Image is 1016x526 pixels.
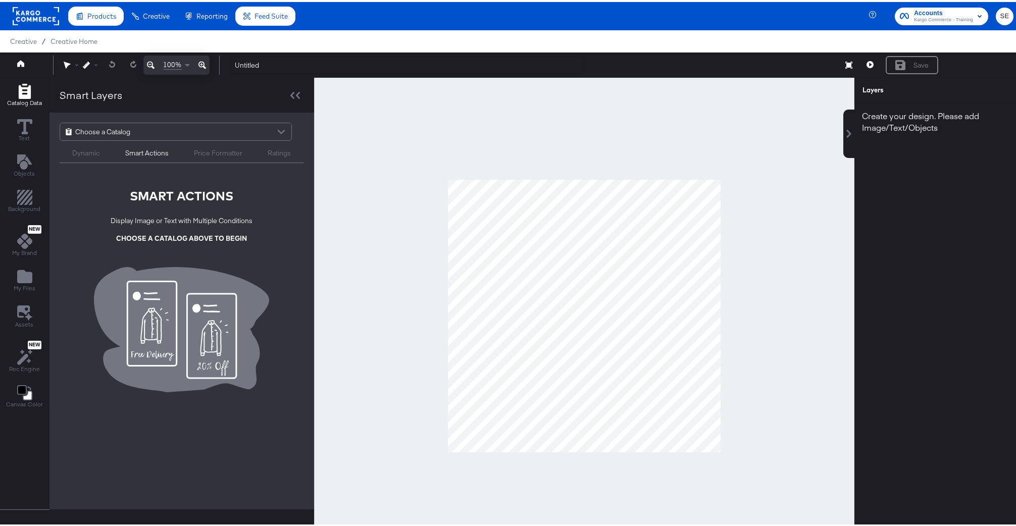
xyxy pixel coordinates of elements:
span: Creative [10,35,37,43]
span: Products [87,10,116,18]
span: Accounts [914,6,973,17]
a: Creative Home [50,35,97,43]
button: Add Files [8,265,41,294]
button: AccountsKargo Commerce - Training [895,6,988,23]
span: Catalog Data [7,97,42,105]
span: Assets [16,319,34,327]
span: Feed Suite [255,10,288,18]
span: Text [19,132,30,140]
button: Assets [10,300,40,330]
span: Objects [14,168,35,176]
button: Text [11,115,38,143]
button: Add Rectangle [1,79,48,108]
div: CHOOSE A CATALOG ABOVE TO BEGIN [117,232,247,241]
span: Reporting [196,10,228,18]
button: NewRec Engine [3,336,46,374]
span: New [28,224,41,231]
span: / [37,35,50,43]
div: Layers [862,83,966,93]
span: 100% [164,58,182,68]
span: Choose a Catalog [75,121,130,138]
span: New [28,340,41,346]
div: Display Image or Text with Multiple Conditions [111,214,253,224]
div: Dynamic [72,146,100,156]
span: Creative [143,10,170,18]
div: Smart Layers [60,86,122,100]
span: My Brand [12,247,37,255]
span: Background [9,203,41,211]
button: SE [996,6,1013,23]
span: SE [1000,9,1009,20]
div: Smart Actions [125,146,169,156]
span: Canvas Color [6,398,43,406]
div: Price Formatter [194,146,242,156]
button: NewMy Brand [6,221,43,258]
button: Add Text [8,150,41,179]
div: SMART ACTIONS [130,185,234,202]
span: My Files [14,282,35,290]
div: Ratings [268,146,291,156]
span: Kargo Commerce - Training [914,14,973,22]
button: Add Rectangle [3,186,47,215]
span: Rec Engine [9,363,40,371]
